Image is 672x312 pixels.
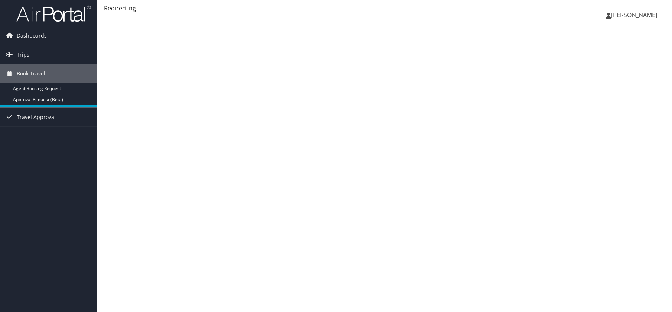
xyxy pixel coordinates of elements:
span: Trips [17,45,29,64]
span: Book Travel [17,64,45,83]
span: Travel Approval [17,108,56,126]
span: [PERSON_NAME] [611,11,657,19]
div: Redirecting... [104,4,665,13]
img: airportal-logo.png [16,5,91,22]
span: Dashboards [17,26,47,45]
a: [PERSON_NAME] [606,4,665,26]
